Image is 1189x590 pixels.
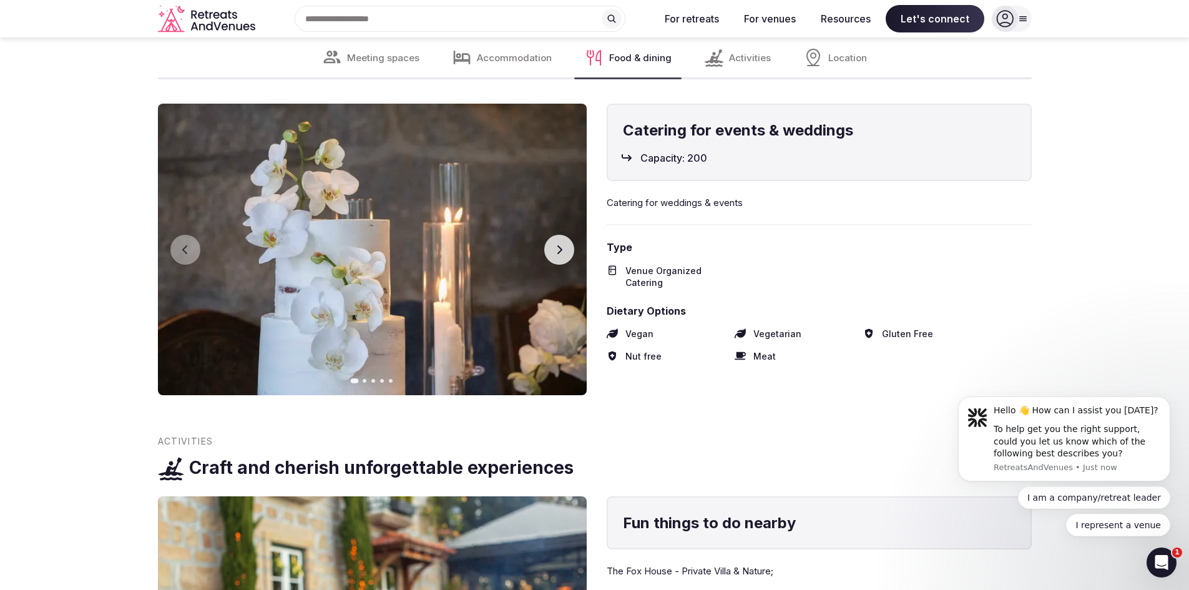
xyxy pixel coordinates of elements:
[351,378,359,383] button: Go to slide 1
[1147,548,1177,578] iframe: Intercom live chat
[158,104,587,395] img: Gallery image 1
[828,51,867,64] span: Location
[609,51,672,64] span: Food & dining
[655,5,729,32] button: For retreats
[1172,548,1182,558] span: 1
[811,5,881,32] button: Resources
[729,51,771,64] span: Activities
[389,379,393,383] button: Go to slide 5
[625,265,725,289] span: Venue Organized Catering
[625,350,662,363] span: Nut free
[158,435,213,448] span: Activities
[347,51,419,64] span: Meeting spaces
[623,120,1015,141] h4: Catering for events & weddings
[371,379,375,383] button: Go to slide 3
[189,456,574,480] h3: Craft and cherish unforgettable experiences
[939,381,1189,584] iframe: Intercom notifications message
[640,151,707,165] span: Capacity: 200
[158,5,258,33] a: Visit the homepage
[607,304,1032,318] span: Dietary Options
[882,328,933,340] span: Gluten Free
[607,565,773,577] span: The Fox House - Private Villa & Nature;
[607,240,1032,254] span: Type
[158,5,258,33] svg: Retreats and Venues company logo
[607,197,743,209] span: Catering for weddings & events
[734,5,806,32] button: For venues
[623,513,1015,534] h4: Fun things to do nearby
[625,328,653,340] span: Vegan
[753,328,801,340] span: Vegetarian
[380,379,384,383] button: Go to slide 4
[753,350,776,363] span: Meat
[477,51,552,64] span: Accommodation
[363,379,366,383] button: Go to slide 2
[886,5,984,32] span: Let's connect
